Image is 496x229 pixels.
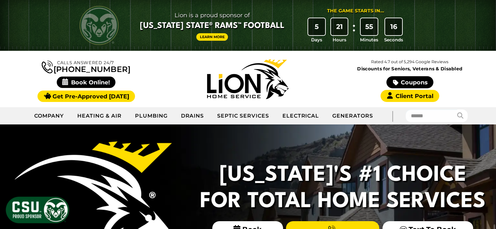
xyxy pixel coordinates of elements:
div: 5 [308,18,325,35]
span: Lion is a proud sponsor of [140,10,284,21]
a: Heating & Air [71,108,128,124]
img: Lion Home Service [207,59,289,99]
span: Discounts for Seniors, Veterans & Disabled [330,66,489,71]
a: Client Portal [381,90,439,102]
div: 16 [385,18,402,35]
a: Electrical [276,108,326,124]
p: Rated 4.7 out of 5,294 Google Reviews [329,58,491,65]
span: Minutes [360,36,378,43]
img: CSU Sponsor Badge [5,196,70,224]
a: Learn More [196,33,228,41]
span: [US_STATE] State® Rams™ Football [140,21,284,32]
a: Generators [326,108,380,124]
a: Drains [174,108,211,124]
a: Get Pre-Approved [DATE] [38,91,135,102]
a: Septic Services [211,108,276,124]
a: Coupons [386,76,433,88]
div: 21 [331,18,348,35]
h2: [US_STATE]'s #1 Choice For Total Home Services [196,162,489,215]
div: 55 [361,18,378,35]
div: | [380,107,406,124]
img: CSU Rams logo [80,6,119,45]
div: The Game Starts in... [327,7,384,15]
a: Company [28,108,71,124]
div: : [351,18,357,43]
span: Hours [333,36,346,43]
span: Book Online! [57,77,116,88]
span: Seconds [384,36,403,43]
a: [PHONE_NUMBER] [42,59,130,73]
a: Plumbing [128,108,174,124]
span: Days [311,36,322,43]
